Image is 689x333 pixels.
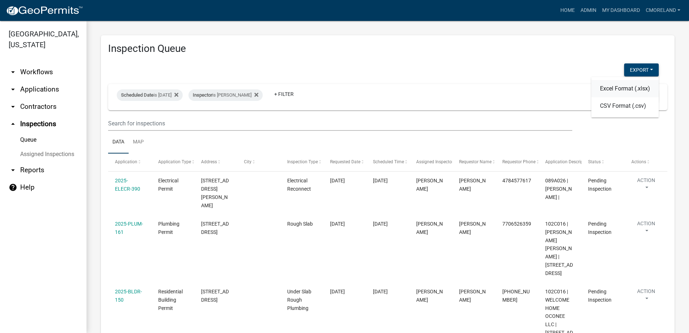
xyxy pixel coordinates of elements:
[459,221,486,235] span: Benjamin Chad Eldridge
[287,178,311,192] span: Electrical Reconnect
[545,178,572,200] span: 089A026 | COOK KENNETH W |
[330,159,360,164] span: Requested Date
[193,92,212,98] span: Inspector
[373,177,402,185] div: [DATE]
[591,80,659,97] button: Excel Format (.xlsx)
[194,154,237,171] datatable-header-cell: Address
[643,4,683,17] a: cmoreland
[545,159,591,164] span: Application Description
[588,221,612,235] span: Pending Inspection
[545,221,573,276] span: 102C016 | Joshua Charles Carson | 155 Lakeview Dr
[373,159,404,164] span: Scheduled Time
[158,159,191,164] span: Application Type
[624,63,659,76] button: Export
[9,166,17,174] i: arrow_drop_down
[201,178,229,208] span: 104 OLD COPELAN RD
[151,154,194,171] datatable-header-cell: Application Type
[108,43,667,55] h3: Inspection Queue
[588,159,601,164] span: Status
[557,4,578,17] a: Home
[330,221,345,227] span: 08/12/2025
[188,89,263,101] div: is [PERSON_NAME]
[244,159,252,164] span: City
[323,154,366,171] datatable-header-cell: Requested Date
[9,102,17,111] i: arrow_drop_down
[9,120,17,128] i: arrow_drop_up
[201,159,217,164] span: Address
[459,159,492,164] span: Requestor Name
[330,178,345,183] span: 08/12/2025
[416,289,443,303] span: Cedrick Moreland
[9,183,17,192] i: help
[287,159,318,164] span: Inspection Type
[366,154,409,171] datatable-header-cell: Scheduled Time
[452,154,495,171] datatable-header-cell: Requestor Name
[237,154,280,171] datatable-header-cell: City
[158,221,179,235] span: Plumbing Permit
[588,178,612,192] span: Pending Inspection
[373,288,402,296] div: [DATE]
[108,154,151,171] datatable-header-cell: Application
[330,289,345,294] span: 08/12/2025
[115,178,140,192] a: 2025-ELECR-390
[201,221,229,235] span: 159 A LAKEVIEW DR
[409,154,452,171] datatable-header-cell: Assigned Inspector
[108,116,572,131] input: Search for inspections
[581,154,624,171] datatable-header-cell: Status
[115,289,142,303] a: 2025-BLDR-150
[578,4,599,17] a: Admin
[268,88,299,101] a: + Filter
[108,131,129,154] a: Data
[599,4,643,17] a: My Dashboard
[416,159,453,164] span: Assigned Inspector
[115,159,137,164] span: Application
[459,178,486,192] span: Anthony cook
[287,289,311,311] span: Under Slab Rough Plumbing
[495,154,538,171] datatable-header-cell: Requestor Phone
[538,154,581,171] datatable-header-cell: Application Description
[624,154,667,171] datatable-header-cell: Actions
[9,68,17,76] i: arrow_drop_down
[631,288,661,306] button: Action
[631,177,661,195] button: Action
[459,289,486,303] span: Ben Eldridge
[591,97,659,115] button: CSV Format (.csv)
[591,77,659,117] div: Action
[129,131,148,154] a: Map
[158,289,183,311] span: Residential Building Permit
[416,178,443,192] span: Cedrick Moreland
[502,289,530,303] span: 770-652-6359
[9,85,17,94] i: arrow_drop_down
[373,220,402,228] div: [DATE]
[280,154,323,171] datatable-header-cell: Inspection Type
[201,289,229,303] span: 159 A LAKEVIEW DR
[117,89,183,101] div: is [DATE]
[115,221,143,235] a: 2025-PLUM-161
[121,92,154,98] span: Scheduled Date
[588,289,612,303] span: Pending Inspection
[502,159,535,164] span: Requestor Phone
[416,221,443,235] span: Cedrick Moreland
[287,221,313,227] span: Rough Slab
[502,178,531,183] span: 4784577617
[631,159,646,164] span: Actions
[502,221,531,227] span: 7706526359
[631,220,661,238] button: Action
[158,178,178,192] span: Electrical Permit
